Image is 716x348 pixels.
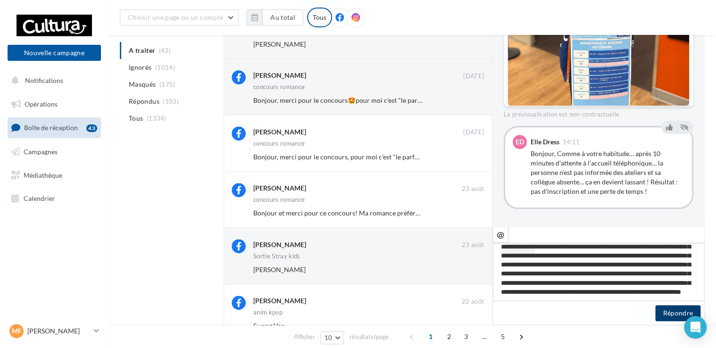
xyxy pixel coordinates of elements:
[462,298,484,306] span: 22 août
[458,329,474,344] span: 3
[463,128,484,137] span: [DATE]
[24,194,55,202] span: Calendrier
[294,332,315,341] span: Afficher
[253,84,305,90] div: concours romance
[463,72,484,81] span: [DATE]
[246,9,303,25] button: Au total
[129,114,143,123] span: Tous
[8,45,101,61] button: Nouvelle campagne
[516,137,524,147] span: ED
[129,80,156,89] span: Masqués
[531,139,559,145] div: Elle Dress
[25,76,63,84] span: Notifications
[129,97,159,106] span: Répondus
[6,94,103,114] a: Opérations
[253,265,306,273] span: [PERSON_NAME]
[504,107,693,119] div: La prévisualisation est non-contractuelle
[25,100,58,108] span: Opérations
[253,322,284,330] span: Sweng Vor
[253,197,305,203] div: concours romance
[253,71,306,80] div: [PERSON_NAME]
[462,185,484,193] span: 23 août
[8,322,101,340] a: MF [PERSON_NAME]
[253,127,306,137] div: [PERSON_NAME]
[531,149,684,196] div: Bonjour, Comme à votre habitude… après 10 minutes d’attente à l’accueil téléphonique… la personne...
[320,331,344,344] button: 10
[441,329,457,344] span: 2
[655,305,700,321] button: Répondre
[155,64,175,71] span: (1014)
[253,309,283,315] div: anim kpop
[159,81,175,88] span: (175)
[253,183,306,193] div: [PERSON_NAME]
[497,230,505,239] i: @
[462,241,484,249] span: 23 août
[253,153,615,161] span: Bonjour, merci pour le concours, pour moi c'est "le parfum du bonheur est plus fort sous la pluie...
[12,326,22,336] span: MF
[325,334,333,341] span: 10
[6,166,103,185] a: Médiathèque
[253,141,305,147] div: concours romance
[492,227,508,243] button: @
[423,329,438,344] span: 1
[24,124,78,132] span: Boîte de réception
[349,332,388,341] span: résultats/page
[24,148,58,156] span: Campagnes
[86,124,97,132] div: 43
[563,139,580,145] span: 14:11
[6,117,103,138] a: Boîte de réception43
[6,189,103,208] a: Calendrier
[253,96,636,104] span: Bonjour, merci pour le concours🤩pour moi c'est "le parfum du bonheur est plus fort sous la pluie"...
[684,316,707,339] div: Open Intercom Messenger
[253,240,306,249] div: [PERSON_NAME]
[253,40,306,48] span: [PERSON_NAME]
[24,171,62,179] span: Médiathèque
[163,98,179,105] span: (103)
[147,115,167,122] span: (1334)
[253,253,300,259] div: Sortie Stray kids
[128,13,223,21] span: Choisir une page ou un compte
[6,71,99,91] button: Notifications
[120,9,239,25] button: Choisir une page ou un compte
[253,296,306,306] div: [PERSON_NAME]
[27,326,90,336] p: [PERSON_NAME]
[253,209,525,217] span: Bonjour et merci pour ce concours! Ma romance préférée de cet été est Le soleil de minuit 🤞
[495,329,510,344] span: 5
[307,8,332,27] div: Tous
[6,142,103,162] a: Campagnes
[477,329,492,344] span: ...
[129,63,151,72] span: Ignorés
[262,9,303,25] button: Au total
